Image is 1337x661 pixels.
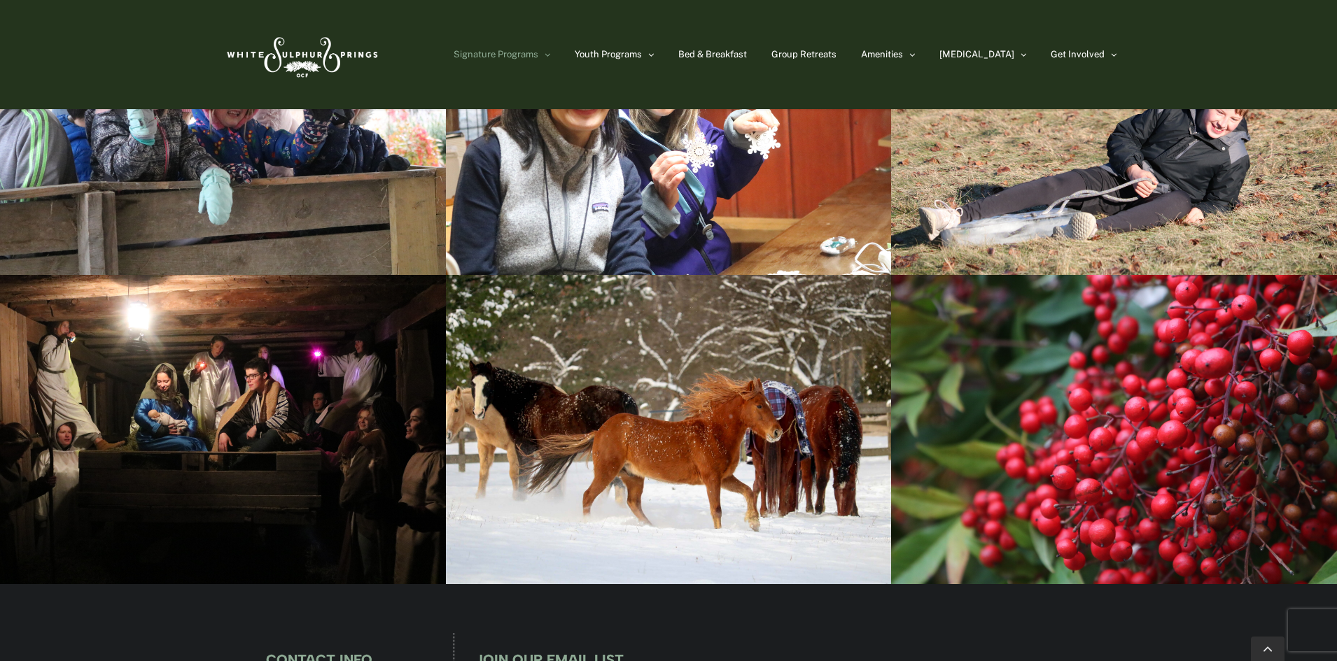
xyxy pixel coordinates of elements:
span: Youth Programs [575,50,642,59]
span: Amenities [861,50,903,59]
span: Get Involved [1051,50,1105,59]
img: White Sulphur Springs Logo [220,22,381,87]
span: Signature Programs [454,50,538,59]
span: Group Retreats [771,50,836,59]
span: Bed & Breakfast [678,50,747,59]
span: [MEDICAL_DATA] [939,50,1014,59]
